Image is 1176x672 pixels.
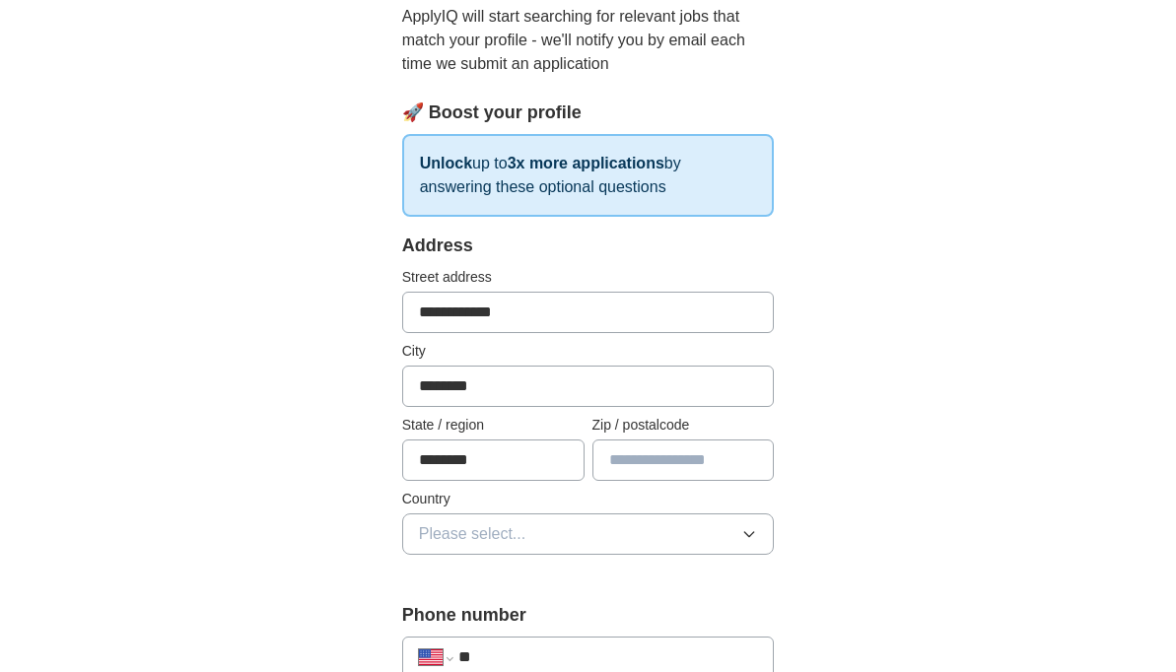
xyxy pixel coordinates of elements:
[402,100,775,126] div: 🚀 Boost your profile
[402,5,775,76] p: ApplyIQ will start searching for relevant jobs that match your profile - we'll notify you by emai...
[402,233,775,259] div: Address
[508,155,664,171] strong: 3x more applications
[402,267,775,288] label: Street address
[420,155,472,171] strong: Unlock
[402,489,775,509] label: Country
[419,522,526,546] span: Please select...
[402,341,775,362] label: City
[402,602,775,629] label: Phone number
[402,134,775,217] p: up to by answering these optional questions
[592,415,775,436] label: Zip / postalcode
[402,513,775,555] button: Please select...
[402,415,585,436] label: State / region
